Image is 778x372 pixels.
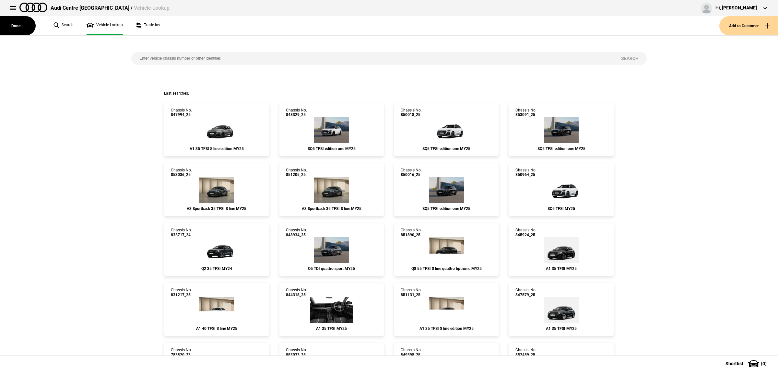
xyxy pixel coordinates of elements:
[136,16,160,35] a: Trade ins
[286,168,307,177] div: Chassis No.
[429,297,464,323] img: Audi_GBACHG_25_ZV_2Y0E_PS1_WA9_WBX_6H4_PX2_2Z7_6FB_C5Q_N2T_(Nadin:_2Z7_6FB_6H4_C43_C5Q_N2T_PS1_PX...
[515,288,536,297] div: Chassis No.
[401,112,422,117] span: 850018_25
[171,233,192,237] span: 833717_24
[515,228,536,237] div: Chassis No.
[197,237,236,263] img: Audi_GAGBZG_24_YM_H1H1_MP_WA7C_3FB_4E7_(Nadin:_3FB_4E7_C42_C7M_PAI_PXC_WA7)_ext.png
[286,112,307,117] span: 848329_25
[613,52,647,65] button: Search
[401,108,422,117] div: Chassis No.
[515,112,536,117] span: 853091_25
[171,146,262,151] div: A1 35 TFSI S line edition MY25
[401,266,492,271] div: Q8 55 TFSI S line quattro tiptronic MY25
[171,353,192,357] span: 783820_23
[515,108,536,117] div: Chassis No.
[719,16,778,35] button: Add to Customer
[544,237,579,263] img: Audi_GBAAHG_25_ZV_0E0E_WXD_N4M_PS1_PX2_CV1_(Nadin:_C42_CV1_N4M_PS1_PX2_WXD)_ext.png
[401,172,422,177] span: 850016_25
[515,326,607,331] div: A1 35 TFSI MY25
[286,348,307,357] div: Chassis No.
[716,355,778,372] button: Shortlist(0)
[515,266,607,271] div: A1 35 TFSI MY25
[286,228,307,237] div: Chassis No.
[401,293,422,297] span: 851131_25
[171,168,192,177] div: Chassis No.
[53,16,74,35] a: Search
[401,233,422,237] span: 851890_25
[286,233,307,237] span: 848934_25
[544,297,579,323] img: Audi_GBAAHG_25_KR_H10E_4A3_6H4_6FB_(Nadin:_4A3_6FB_6H4_C42)_ext.png
[515,353,536,357] span: 852459_25
[544,117,579,143] img: Audi_GUBS5Y_25LE_GX_0E0E_PAH_6FJ_(Nadin:_6FJ_C56_PAH)_ext.png
[515,233,536,237] span: 845924_25
[401,146,492,151] div: SQ5 TFSI edition one MY25
[515,172,536,177] span: 850964_25
[429,237,464,263] img: Audi_4MT0X2_25_EI_0E0E_PAH_WC7_6FJ_F23_WC7-1_(Nadin:_6FJ_C96_F23_PAH_WC7)_ext.png
[286,206,377,211] div: A3 Sportback 35 TFSI S line MY25
[427,117,466,143] img: Audi_GUBS5Y_25LE_GX_2Y2Y_PAH_6FJ_53D_(Nadin:_53D_6FJ_C56_PAH)_ext.png
[314,117,349,143] img: Audi_GUBS5Y_25LE_GX_Z9Z9_PAH_6FJ_(Nadin:_6FJ_C56_PAH_S9S)_ext.png
[715,5,757,11] div: Hi, [PERSON_NAME]
[314,237,349,263] img: Audi_GUBAUY_25S_GX_6Y6Y_WA9_PAH_WA7_5MB_6FJ_PQ7_WXC_PWL_PYH_F80_H65_(Nadin:_5MB_6FJ_C56_F80_H65_P...
[515,348,536,357] div: Chassis No.
[401,353,422,357] span: 849398_25
[401,228,422,237] div: Chassis No.
[401,168,422,177] div: Chassis No.
[171,112,192,117] span: 847994_25
[171,288,192,297] div: Chassis No.
[171,172,192,177] span: 853036_25
[286,146,377,151] div: SQ5 TFSI edition one MY25
[314,177,349,203] img: Audi_8YFCYG_25_EI_6Y6Y_WBX_3FB_3L5_WXC_WXC-1_PWL_PY5_PYY_U35_(Nadin:_3FB_3L5_6FJ_C55_PWL_PY5_PYY_...
[401,326,492,331] div: A1 35 TFSI S line edition MY25
[401,348,422,357] div: Chassis No.
[286,266,377,271] div: Q5 TDI quattro sport MY25
[725,361,743,366] span: Shortlist
[515,146,607,151] div: SQ5 TFSI edition one MY25
[542,177,581,203] img: Audi_GUBS5Y_25S_GX_2Y2Y_PAH_WA2_6FJ_PQ7_PYH_PWO_53D_(Nadin:_53D_6FJ_C56_PAH_PQ7_PWO_PYH_WA2)_ext.png
[515,168,536,177] div: Chassis No.
[310,297,353,323] img: Audi_GBAAHG_25_KR_2Y0E_6H4_6FB_(Nadin:_6FB_6H4_C41)_ext.png
[171,348,192,357] div: Chassis No.
[401,206,492,211] div: SQ5 TFSI edition one MY25
[199,297,234,323] img: Audi_GBACFG_25_ZV_2Y2Y_4ZD_N4M_(Nadin:_4ZD_C43_N4M)_ext.png
[87,16,123,35] a: Vehicle Lookup
[286,172,307,177] span: 851205_25
[286,108,307,117] div: Chassis No.
[51,5,170,12] div: Audi Centre [GEOGRAPHIC_DATA] /
[286,293,307,297] span: 844318_25
[286,288,307,297] div: Chassis No.
[134,5,170,11] span: Vehicle Lookup
[515,293,536,297] span: 847579_25
[171,266,262,271] div: Q2 35 TFSI MY24
[164,91,189,96] span: Last searches:
[197,117,236,143] img: Audi_GBACHG_25_ZV_Z70E_6H4_PX2_6FB_PS1_WA9_WBX_2Z7_C5Q_N2T_(Nadin:_2Z7_6FB_6H4_C43_C5Q_N2T_PS1_PX...
[515,206,607,211] div: SQ5 TFSI MY25
[761,361,767,366] span: ( 0 )
[429,177,464,203] img: Audi_GUBS5Y_25LE_GX_0E0E_PAH_6FJ_(Nadin:_6FJ_C56_PAH)_ext.png
[171,206,262,211] div: A3 Sportback 35 TFSI S line MY25
[286,326,377,331] div: A1 35 TFSI MY25
[171,228,192,237] div: Chassis No.
[401,288,422,297] div: Chassis No.
[199,177,234,203] img: Audi_8YFCYG_25_EI_6Y6Y_WBX_3FB_3L5_WXC_WXC-1_PWL_PY5_PYY_U35_(Nadin:_3FB_3L5_6FJ_C56_PWL_PY5_PYY_...
[286,353,307,357] span: 853033_25
[19,3,47,12] img: audi.png
[171,108,192,117] div: Chassis No.
[171,293,192,297] span: 831217_25
[171,326,262,331] div: A1 40 TFSI S line MY25
[131,52,613,65] input: Enter vehicle chassis number or other identifier.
